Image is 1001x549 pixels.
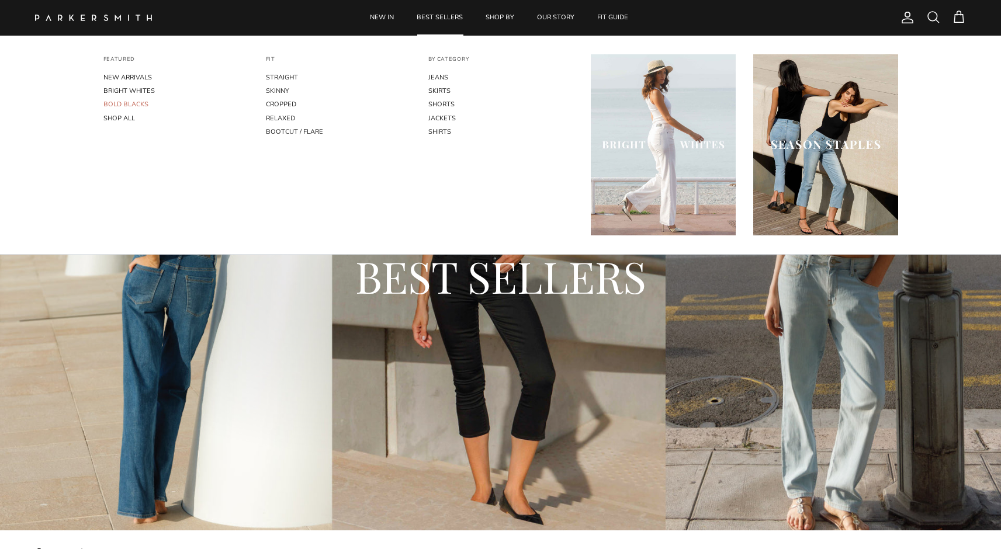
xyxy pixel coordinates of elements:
[428,84,573,98] a: SKIRTS
[266,56,275,71] a: FIT
[266,125,411,138] a: BOOTCUT / FLARE
[176,248,825,304] h2: BEST SELLERS
[896,11,915,25] a: Account
[428,125,573,138] a: SHIRTS
[103,56,136,71] a: FEATURED
[266,98,411,111] a: CROPPED
[428,56,469,71] a: BY CATEGORY
[266,84,411,98] a: SKINNY
[266,112,411,125] a: RELAXED
[35,15,152,21] img: Parker Smith
[103,98,248,111] a: BOLD BLACKS
[103,84,248,98] a: BRIGHT WHITES
[266,71,411,84] a: STRAIGHT
[428,71,573,84] a: JEANS
[103,71,248,84] a: NEW ARRIVALS
[428,112,573,125] a: JACKETS
[103,112,248,125] a: SHOP ALL
[428,98,573,111] a: SHORTS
